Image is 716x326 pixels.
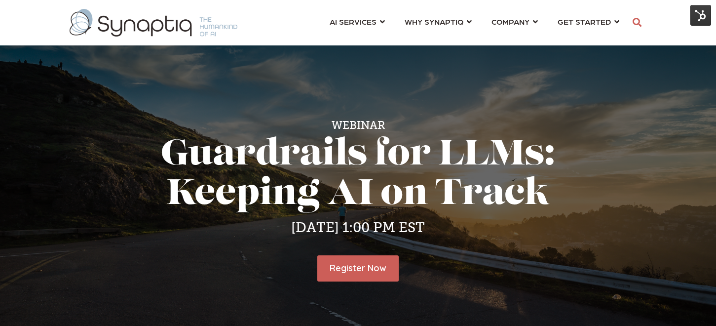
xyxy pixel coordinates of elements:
a: AI SERVICES [330,12,385,31]
img: synaptiq logo-1 [70,9,237,37]
nav: menu [320,5,629,41]
img: HubSpot Tools Menu Toggle [690,5,711,26]
span: GET STARTED [558,15,611,28]
span: WHY SYNAPTIQ [405,15,463,28]
h4: [DATE] 1:00 PM EST [84,219,632,236]
span: AI SERVICES [330,15,377,28]
a: GET STARTED [558,12,619,31]
span: COMPANY [491,15,529,28]
a: Register Now [317,255,399,282]
h5: Webinar [84,119,632,132]
a: WHY SYNAPTIQ [405,12,472,31]
h1: Guardrails for LLMs: Keeping AI on Track [84,136,632,214]
a: COMPANY [491,12,538,31]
